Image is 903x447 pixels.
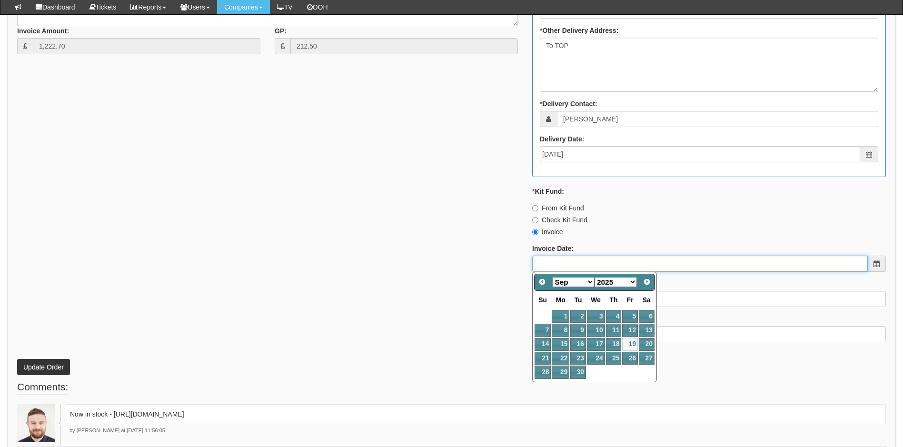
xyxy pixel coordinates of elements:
a: 2 [570,310,585,323]
label: Invoice [532,227,563,237]
label: Invoice Amount: [17,26,69,36]
a: 9 [570,324,585,337]
a: 5 [622,310,637,323]
label: Invoice Date: [532,244,574,253]
p: by [PERSON_NAME] at [DATE] 11:56:05 [65,427,886,435]
a: Next [640,275,654,288]
span: Prev [538,278,546,286]
legend: Comments: [17,380,68,395]
a: 6 [639,310,655,323]
a: 20 [639,338,655,351]
button: Update Order [17,359,70,375]
a: 15 [552,338,569,351]
a: 8 [552,324,569,337]
a: 7 [535,324,551,337]
a: 3 [587,310,605,323]
a: 25 [606,352,622,365]
label: GP: [275,26,287,36]
label: Delivery Date: [540,134,584,144]
a: 29 [552,366,569,378]
a: 27 [639,352,655,365]
span: Thursday [610,296,618,304]
a: 11 [606,324,622,337]
span: Next [643,278,651,286]
a: 4 [606,310,622,323]
label: Kit Fund: [532,187,564,196]
a: 30 [570,366,585,378]
p: Now in stock - [URL][DOMAIN_NAME] [70,409,881,419]
a: 24 [587,352,605,365]
a: 12 [622,324,637,337]
input: Check Kit Fund [532,217,538,223]
span: Tuesday [575,296,582,304]
input: From Kit Fund [532,205,538,211]
a: 21 [535,352,551,365]
span: Wednesday [591,296,601,304]
span: Friday [627,296,634,304]
span: Sunday [538,296,547,304]
a: 1 [552,310,569,323]
img: Brad Guiness [17,404,55,442]
label: Delivery Contact: [540,99,597,109]
a: 28 [535,366,551,378]
a: Prev [536,275,549,288]
label: Check Kit Fund [532,215,587,225]
a: 13 [639,324,655,337]
a: 22 [552,352,569,365]
span: Saturday [643,296,651,304]
a: 26 [622,352,637,365]
textarea: To TOP [540,38,878,92]
label: Other Delivery Address: [540,26,618,35]
a: 16 [570,338,585,351]
label: From Kit Fund [532,203,584,213]
input: Invoice [532,229,538,235]
a: 18 [606,338,622,351]
a: 17 [587,338,605,351]
a: 10 [587,324,605,337]
a: 14 [535,338,551,351]
a: 23 [570,352,585,365]
span: Monday [556,296,566,304]
a: 19 [622,338,637,351]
